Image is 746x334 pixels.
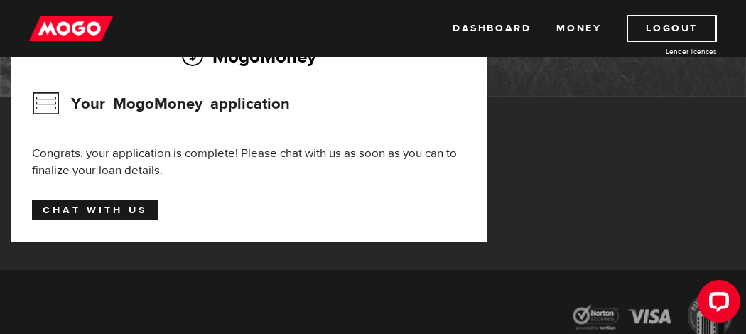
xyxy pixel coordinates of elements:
[627,15,717,42] a: Logout
[32,145,465,179] div: Congrats, your application is complete! Please chat with us as soon as you can to finalize your l...
[32,85,290,122] h3: Your MogoMoney application
[610,46,717,57] a: Lender licences
[556,15,601,42] a: Money
[32,200,158,220] a: Chat with us
[686,274,746,334] iframe: LiveChat chat widget
[29,15,113,42] img: mogo_logo-11ee424be714fa7cbb0f0f49df9e16ec.png
[453,15,531,42] a: Dashboard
